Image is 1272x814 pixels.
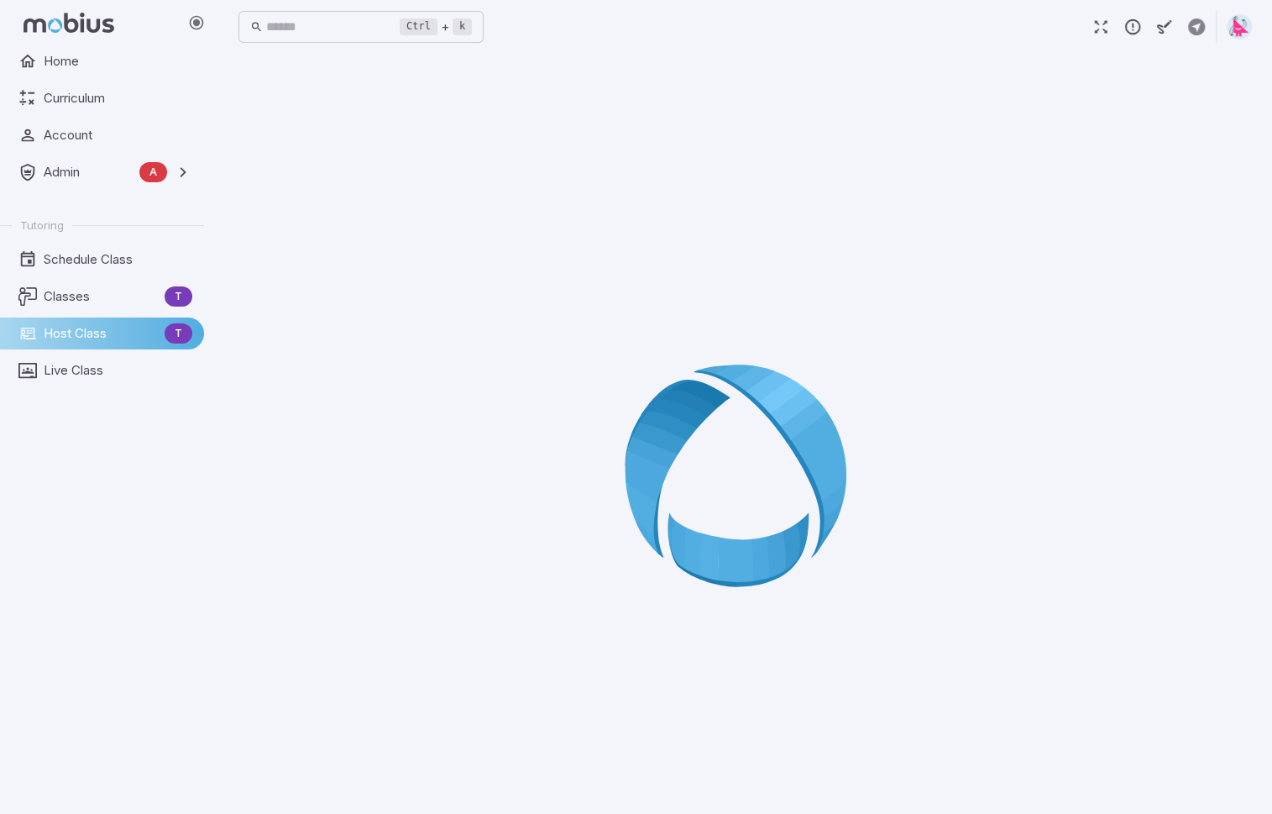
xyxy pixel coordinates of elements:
span: Classes [44,287,158,306]
button: Create Activity [1180,11,1212,43]
span: Schedule Class [44,250,192,269]
img: right-triangle.svg [1227,14,1252,39]
div: + [400,17,472,37]
kbd: Ctrl [400,18,437,35]
span: Account [44,126,192,144]
span: A [139,164,167,181]
span: Curriculum [44,89,192,108]
span: Admin [44,163,133,181]
span: Host Class [44,324,158,343]
span: T [165,325,192,342]
span: T [165,288,192,305]
button: Start Drawing on Questions [1149,11,1180,43]
button: Fullscreen Game [1085,11,1117,43]
span: Home [44,52,192,71]
kbd: k [453,18,472,35]
button: Report an Issue [1117,11,1149,43]
span: Live Class [44,361,192,380]
span: Tutoring [20,218,64,233]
